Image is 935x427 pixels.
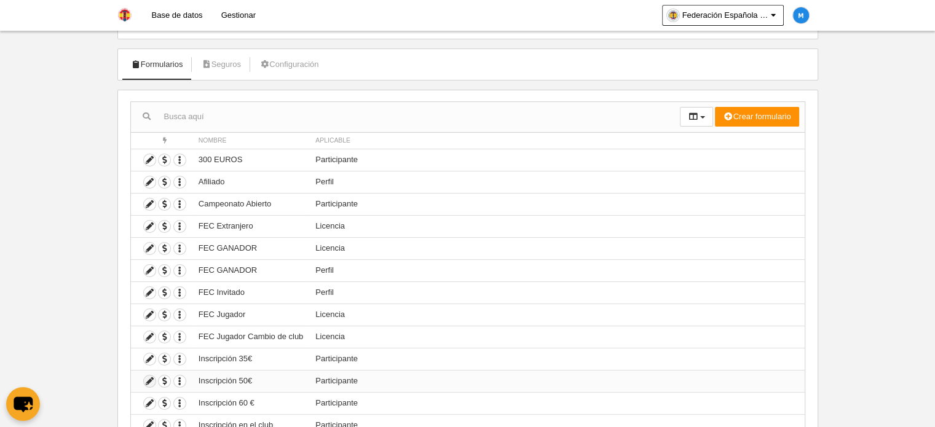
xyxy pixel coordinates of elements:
[192,215,310,237] td: FEC Extranjero
[309,326,804,348] td: Licencia
[682,9,768,22] span: Federación Española de Croquet
[662,5,784,26] a: Federación Española de Croquet
[715,107,799,127] button: Crear formulario
[194,55,248,74] a: Seguros
[309,259,804,281] td: Perfil
[192,370,310,392] td: Inscripción 50€
[192,304,310,326] td: FEC Jugador
[253,55,325,74] a: Configuración
[667,9,679,22] img: OaHIuTAKfEDa.30x30.jpg
[309,171,804,193] td: Perfil
[192,149,310,171] td: 300 EUROS
[192,259,310,281] td: FEC GANADOR
[6,387,40,421] button: chat-button
[117,7,132,22] img: Federación Española de Croquet
[309,304,804,326] td: Licencia
[309,392,804,414] td: Participante
[315,137,350,144] span: Aplicable
[192,193,310,215] td: Campeonato Abierto
[192,326,310,348] td: FEC Jugador Cambio de club
[309,370,804,392] td: Participante
[192,348,310,370] td: Inscripción 35€
[309,149,804,171] td: Participante
[309,237,804,259] td: Licencia
[309,193,804,215] td: Participante
[131,108,680,126] input: Busca aquí
[199,137,227,144] span: Nombre
[192,281,310,304] td: FEC Invitado
[309,215,804,237] td: Licencia
[192,237,310,259] td: FEC GANADOR
[124,55,190,74] a: Formularios
[192,392,310,414] td: Inscripción 60 €
[192,171,310,193] td: Afiliado
[309,348,804,370] td: Participante
[309,281,804,304] td: Perfil
[793,7,809,23] img: c2l6ZT0zMHgzMCZmcz05JnRleHQ9TSZiZz0xZTg4ZTU%3D.png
